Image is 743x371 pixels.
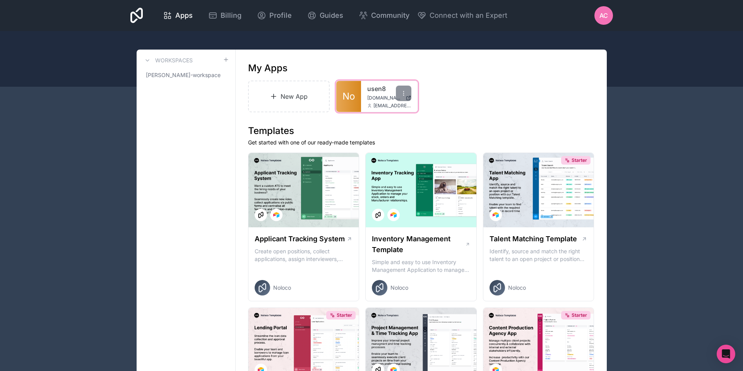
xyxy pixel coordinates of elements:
[390,212,397,218] img: Airtable Logo
[371,10,409,21] span: Community
[390,284,408,292] span: Noloco
[599,11,608,20] span: AC
[301,7,349,24] a: Guides
[372,258,470,274] p: Simple and easy to use Inventory Management Application to manage your stock, orders and Manufact...
[717,345,735,363] div: Open Intercom Messenger
[353,7,416,24] a: Community
[430,10,507,21] span: Connect with an Expert
[202,7,248,24] a: Billing
[269,10,292,21] span: Profile
[572,312,587,318] span: Starter
[490,234,577,244] h1: Talent Matching Template
[273,212,279,218] img: Airtable Logo
[320,10,343,21] span: Guides
[143,56,193,65] a: Workspaces
[337,312,352,318] span: Starter
[367,84,411,93] a: usen8
[221,10,241,21] span: Billing
[146,71,221,79] span: [PERSON_NAME]-workspace
[251,7,298,24] a: Profile
[336,81,361,112] a: No
[572,157,587,163] span: Starter
[508,284,526,292] span: Noloco
[157,7,199,24] a: Apps
[367,95,411,101] a: [DOMAIN_NAME]
[255,247,353,263] p: Create open positions, collect applications, assign interviewers, centralise candidate feedback a...
[493,212,499,218] img: Airtable Logo
[155,57,193,64] h3: Workspaces
[143,68,229,82] a: [PERSON_NAME]-workspace
[273,284,291,292] span: Noloco
[490,247,588,263] p: Identify, source and match the right talent to an open project or position with our Talent Matchi...
[248,81,330,112] a: New App
[367,95,402,101] span: [DOMAIN_NAME]
[342,90,355,103] span: No
[372,234,465,255] h1: Inventory Management Template
[175,10,193,21] span: Apps
[255,234,345,244] h1: Applicant Tracking System
[248,139,594,146] p: Get started with one of our ready-made templates
[248,62,288,74] h1: My Apps
[248,125,594,137] h1: Templates
[417,10,507,21] button: Connect with an Expert
[373,103,411,109] span: [EMAIL_ADDRESS][DOMAIN_NAME]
